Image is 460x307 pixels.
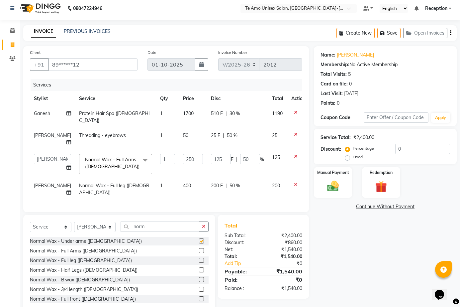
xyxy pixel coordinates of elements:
div: Services [31,79,307,91]
div: Payable: [220,267,263,275]
span: Normal Wax - Full leg ([DEMOGRAPHIC_DATA]) [79,183,149,196]
span: 25 [272,132,277,138]
span: Protein Hair Spa ([DEMOGRAPHIC_DATA]) [79,110,150,123]
iframe: chat widget [432,280,453,300]
div: Paid: [220,276,263,284]
div: ₹860.00 [263,239,307,246]
div: Discount: [220,239,263,246]
span: Normal Wax - Full Arms ([DEMOGRAPHIC_DATA]) [85,157,139,170]
th: Qty [156,91,179,106]
span: | [226,182,227,189]
th: Action [287,91,309,106]
div: Coupon Code [321,114,364,121]
input: Enter Offer / Coupon Code [364,112,428,123]
span: | [226,110,227,117]
span: 200 [272,183,280,189]
div: Normal Wax - Full Arms ([DEMOGRAPHIC_DATA]) [30,247,137,254]
div: No Active Membership [321,61,450,68]
button: Apply [431,113,450,123]
div: ₹1,540.00 [263,253,307,260]
span: Total [225,222,240,229]
span: 1 [160,132,163,138]
div: Last Visit: [321,90,343,97]
a: Add Tip [220,260,271,267]
span: 1 [160,183,163,189]
th: Stylist [30,91,75,106]
span: Threading - eyebrows [79,132,126,138]
div: ₹0 [271,260,307,267]
div: [DATE] [344,90,358,97]
div: ₹1,540.00 [263,267,307,275]
label: Manual Payment [317,170,349,176]
span: 400 [183,183,191,189]
div: Points: [321,100,335,107]
div: Normal Wax - Under arms ([DEMOGRAPHIC_DATA]) [30,238,142,245]
span: | [236,156,237,163]
div: Discount: [321,146,341,153]
input: Search by Name/Mobile/Email/Code [48,58,138,71]
th: Disc [207,91,268,106]
label: Invoice Number [218,50,247,56]
th: Price [179,91,207,106]
div: ₹2,400.00 [353,134,374,141]
div: 0 [337,100,339,107]
span: 510 F [211,110,223,117]
input: Search or Scan [121,222,199,232]
div: ₹0 [263,276,307,284]
span: Ganesh [34,110,50,116]
div: Normal Wax - B.wax ([DEMOGRAPHIC_DATA]) [30,276,130,283]
label: Client [30,50,41,56]
div: Balance : [220,285,263,292]
span: 1190 [272,110,283,116]
img: _cash.svg [323,180,342,193]
span: 200 F [211,182,223,189]
div: 5 [348,71,351,78]
div: Normal Wax - Half Legs ([DEMOGRAPHIC_DATA]) [30,267,138,274]
div: Membership: [321,61,349,68]
button: Create New [336,28,375,38]
div: Normal Wax - 3/4 length ([DEMOGRAPHIC_DATA]) [30,286,138,293]
div: Total Visits: [321,71,347,78]
div: ₹1,540.00 [263,246,307,253]
span: 50 % [227,132,237,139]
span: F [231,156,233,163]
label: Date [147,50,156,56]
div: Card on file: [321,80,348,87]
th: Total [268,91,287,106]
span: 30 % [230,110,240,117]
label: Fixed [353,154,363,160]
button: +91 [30,58,48,71]
span: 1 [160,110,163,116]
span: Reception [425,5,447,12]
span: 1700 [183,110,194,116]
span: [PERSON_NAME] [34,183,71,189]
button: Save [377,28,401,38]
span: 25 F [211,132,220,139]
span: 50 [183,132,188,138]
span: | [223,132,224,139]
div: ₹2,400.00 [263,232,307,239]
th: Service [75,91,156,106]
img: _gift.svg [372,180,390,194]
span: 50 % [230,182,240,189]
label: Redemption [370,170,393,176]
div: Total: [220,253,263,260]
a: PREVIOUS INVOICES [64,28,111,34]
label: Percentage [353,145,374,151]
div: Normal Wax - Full front ([DEMOGRAPHIC_DATA]) [30,296,136,303]
span: % [260,156,264,163]
div: 0 [349,80,352,87]
div: Name: [321,52,335,59]
div: Service Total: [321,134,351,141]
button: Open Invoices [403,28,447,38]
a: Continue Without Payment [315,203,455,210]
div: ₹1,540.00 [263,285,307,292]
div: Sub Total: [220,232,263,239]
a: INVOICE [31,26,56,38]
span: 125 [272,154,280,160]
div: Net: [220,246,263,253]
a: [PERSON_NAME] [337,52,374,59]
div: Normal Wax - Full leg ([DEMOGRAPHIC_DATA]) [30,257,132,264]
a: x [139,164,142,170]
span: [PERSON_NAME] [34,132,71,138]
